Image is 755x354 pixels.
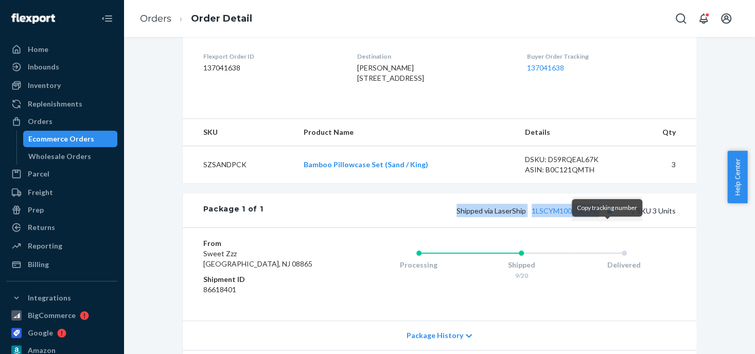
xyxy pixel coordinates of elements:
[28,80,61,91] div: Inventory
[716,8,736,29] button: Open account menu
[630,146,696,184] td: 3
[517,119,630,146] th: Details
[6,325,117,341] a: Google
[630,119,696,146] th: Qty
[407,330,463,341] span: Package History
[6,77,117,94] a: Inventory
[6,113,117,130] a: Orders
[23,148,118,165] a: Wholesale Orders
[28,293,71,303] div: Integrations
[132,4,260,34] ol: breadcrumbs
[203,204,264,217] div: Package 1 of 1
[6,59,117,75] a: Inbounds
[6,184,117,201] a: Freight
[28,134,94,144] div: Ecommerce Orders
[6,290,117,306] button: Integrations
[140,13,171,24] a: Orders
[28,310,76,321] div: BigCommerce
[295,119,517,146] th: Product Name
[6,202,117,218] a: Prep
[357,63,424,82] span: [PERSON_NAME] [STREET_ADDRESS]
[203,285,326,295] dd: 86618401
[28,44,48,55] div: Home
[357,52,511,61] dt: Destination
[28,99,82,109] div: Replenishments
[693,8,714,29] button: Open notifications
[6,238,117,254] a: Reporting
[527,52,675,61] dt: Buyer Order Tracking
[573,260,676,270] div: Delivered
[577,204,637,211] span: Copy tracking number
[23,131,118,147] a: Ecommerce Orders
[527,63,564,72] a: 137041638
[191,13,252,24] a: Order Detail
[6,41,117,58] a: Home
[28,259,49,270] div: Billing
[28,169,49,179] div: Parcel
[28,222,55,233] div: Returns
[97,8,117,29] button: Close Navigation
[28,151,91,162] div: Wholesale Orders
[6,219,117,236] a: Returns
[28,62,59,72] div: Inbounds
[28,328,53,338] div: Google
[456,206,617,215] span: Shipped via LaserShip
[6,307,117,324] a: BigCommerce
[203,249,312,268] span: Sweet Zzz [GEOGRAPHIC_DATA], NJ 08865
[263,204,675,217] div: 1 SKU 3 Units
[28,187,53,198] div: Freight
[367,260,470,270] div: Processing
[6,256,117,273] a: Billing
[6,96,117,112] a: Replenishments
[532,206,599,215] a: 1LSCYM1005GE5H0
[203,52,341,61] dt: Flexport Order ID
[525,154,622,165] div: DSKU: D59RQEAL67K
[525,165,622,175] div: ASIN: B0C121QMTH
[28,116,52,127] div: Orders
[28,205,44,215] div: Prep
[203,63,341,73] dd: 137041638
[304,160,428,169] a: Bamboo Pillowcase Set (Sand / King)
[727,151,747,203] button: Help Center
[183,119,296,146] th: SKU
[470,271,573,280] div: 9/20
[203,274,326,285] dt: Shipment ID
[203,238,326,249] dt: From
[671,8,691,29] button: Open Search Box
[28,241,62,251] div: Reporting
[183,146,296,184] td: SZSANDPCK
[11,13,55,24] img: Flexport logo
[6,166,117,182] a: Parcel
[470,260,573,270] div: Shipped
